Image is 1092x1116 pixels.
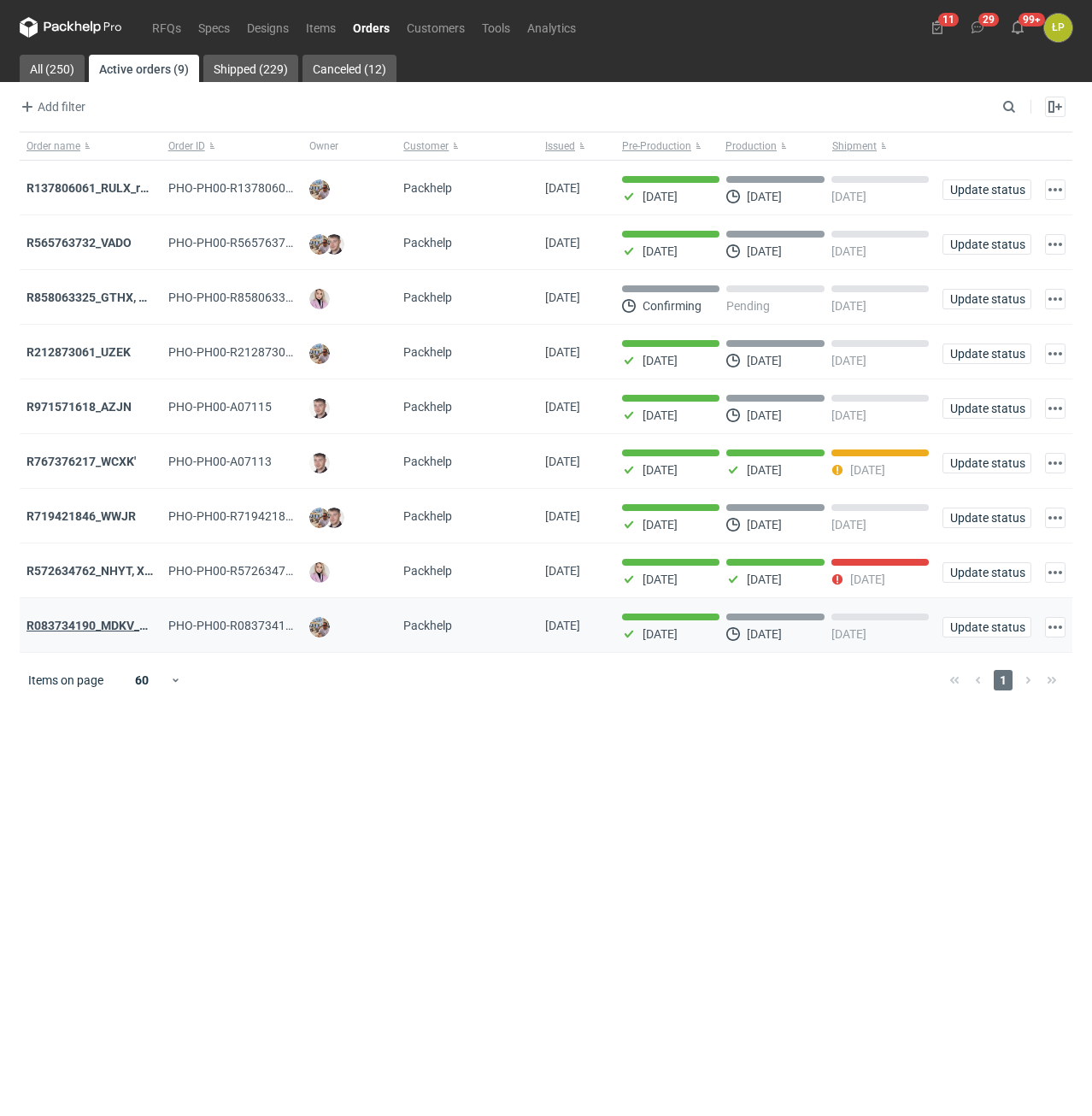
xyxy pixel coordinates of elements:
a: R083734190_MDKV_MVXD [26,619,173,632]
img: Maciej Sikora [309,398,330,419]
a: R719421846_WWJR [26,509,136,523]
span: Items on page [28,672,103,689]
span: 1 [994,670,1013,690]
a: Designs [238,17,297,38]
span: 26/08/2025 [545,345,580,359]
p: [DATE] [850,463,885,477]
button: Issued [538,132,615,160]
button: Update status [942,562,1031,583]
button: Actions [1045,453,1066,473]
span: PHO-PH00-R858063325_GTHX,-NNPL,-JAAG,-JGXY,-QTVD,-WZHN,-ITNR,-EUMI [168,291,588,304]
button: Add filter [16,97,86,117]
button: Actions [1045,179,1066,200]
img: Michał Palasek [309,617,330,637]
button: Update status [942,179,1031,200]
span: 13/08/2025 [545,509,580,523]
button: Production [722,132,829,160]
span: 27/08/2025 [545,291,580,304]
span: PHO-PH00-R572634762_NHYT,-XIXB [168,564,367,578]
p: [DATE] [831,190,866,203]
p: [DATE] [747,354,782,367]
img: Klaudia Wiśniewska [309,289,330,309]
button: Pre-Production [615,132,722,160]
span: Pre-Production [622,139,691,153]
button: Update status [942,398,1031,419]
p: [DATE] [643,408,678,422]
p: [DATE] [831,408,866,422]
a: R971571618_AZJN [26,400,132,414]
button: Update status [942,289,1031,309]
button: Actions [1045,344,1066,364]
span: Customer [403,139,449,153]
button: Customer [396,132,538,160]
button: Actions [1045,508,1066,528]
span: Packhelp [403,181,452,195]
span: Packhelp [403,291,452,304]
span: Update status [950,457,1024,469]
span: 12/08/2025 [545,564,580,578]
p: [DATE] [747,518,782,532]
button: ŁP [1044,14,1072,42]
span: Owner [309,139,338,153]
p: [DATE] [831,354,866,367]
button: Actions [1045,398,1066,419]
p: [DATE] [831,299,866,313]
a: R572634762_NHYT, XIXB [26,564,163,578]
a: Items [297,17,344,38]
span: Packhelp [403,236,452,250]
a: Analytics [519,17,584,38]
span: Packhelp [403,455,452,468]
p: [DATE] [643,190,678,203]
img: Michał Palasek [309,344,330,364]
p: [DATE] [831,627,866,641]
p: [DATE] [850,573,885,586]
span: Update status [950,184,1024,196]
a: R767376217_WCXK' [26,455,136,468]
img: Maciej Sikora [324,234,344,255]
button: Order ID [161,132,303,160]
span: Update status [950,512,1024,524]
span: PHO-PH00-A07115 [168,400,272,414]
span: PHO-PH00-R137806061_RULX_REPRINT [168,181,388,195]
span: Update status [950,567,1024,579]
p: [DATE] [747,573,782,586]
button: Update status [942,508,1031,528]
button: Update status [942,344,1031,364]
p: [DATE] [643,518,678,532]
a: R137806061_RULX_reprint [26,181,173,195]
button: Update status [942,617,1031,637]
button: 29 [964,14,991,41]
button: Actions [1045,617,1066,637]
p: [DATE] [643,463,678,477]
p: [DATE] [747,408,782,422]
span: 29/08/2025 [545,236,580,250]
a: R212873061_UZEK [26,345,131,359]
div: Łukasz Postawa [1044,14,1072,42]
span: Issued [545,139,575,153]
span: PHO-PH00-R719421846_WWJR [168,509,339,523]
a: RFQs [144,17,190,38]
span: Order name [26,139,80,153]
p: [DATE] [747,244,782,258]
button: Actions [1045,289,1066,309]
button: Actions [1045,234,1066,255]
p: [DATE] [643,354,678,367]
img: Maciej Sikora [324,508,344,528]
span: 12/08/2025 [545,619,580,632]
a: Customers [398,17,473,38]
button: Order name [20,132,161,160]
span: Update status [950,293,1024,305]
p: [DATE] [643,627,678,641]
a: Shipped (229) [203,55,298,82]
span: PHO-PH00-R083734190_MDKV_MVXD [168,619,376,632]
p: [DATE] [747,463,782,477]
p: [DATE] [747,627,782,641]
strong: R858063325_GTHX, NNPL, JAAG, JGXY, QTVD, WZHN, ITNR, EUMI [26,291,382,304]
a: Canceled (12) [302,55,396,82]
span: Packhelp [403,509,452,523]
svg: Packhelp Pro [20,17,122,38]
